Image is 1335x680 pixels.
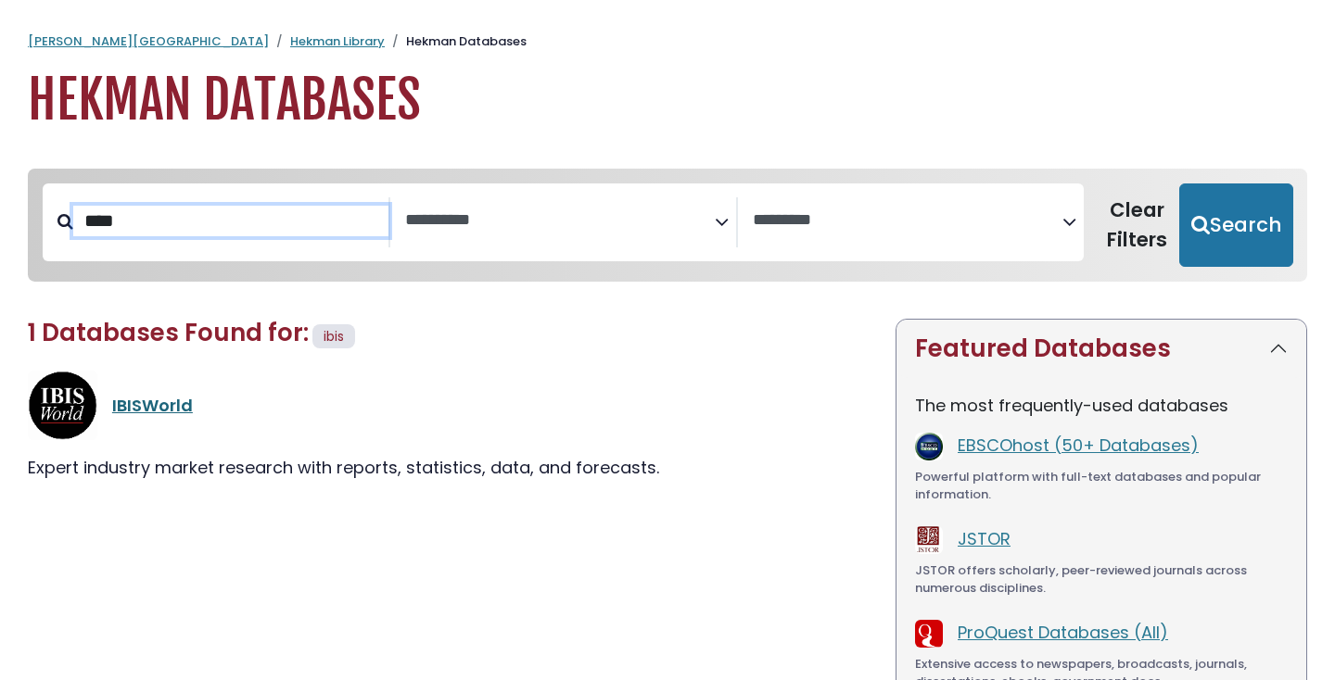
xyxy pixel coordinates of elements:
input: Search database by title or keyword [73,206,388,236]
span: ibis [324,327,344,346]
div: Expert industry market research with reports, statistics, data, and forecasts. [28,455,873,480]
a: Hekman Library [290,32,385,50]
button: Submit for Search Results [1179,183,1293,267]
a: ProQuest Databases (All) [958,621,1168,644]
a: [PERSON_NAME][GEOGRAPHIC_DATA] [28,32,269,50]
button: Clear Filters [1095,183,1179,267]
a: EBSCOhost (50+ Databases) [958,434,1199,457]
nav: breadcrumb [28,32,1307,51]
nav: Search filters [28,169,1307,282]
a: IBISWorld [112,394,193,417]
h1: Hekman Databases [28,69,1307,132]
textarea: Search [753,211,1062,231]
div: Powerful platform with full-text databases and popular information. [915,468,1288,504]
span: 1 Databases Found for: [28,316,309,349]
li: Hekman Databases [385,32,527,51]
textarea: Search [405,211,715,231]
p: The most frequently-used databases [915,393,1288,418]
button: Featured Databases [896,320,1306,378]
a: JSTOR [958,527,1011,550]
div: JSTOR offers scholarly, peer-reviewed journals across numerous disciplines. [915,561,1288,598]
